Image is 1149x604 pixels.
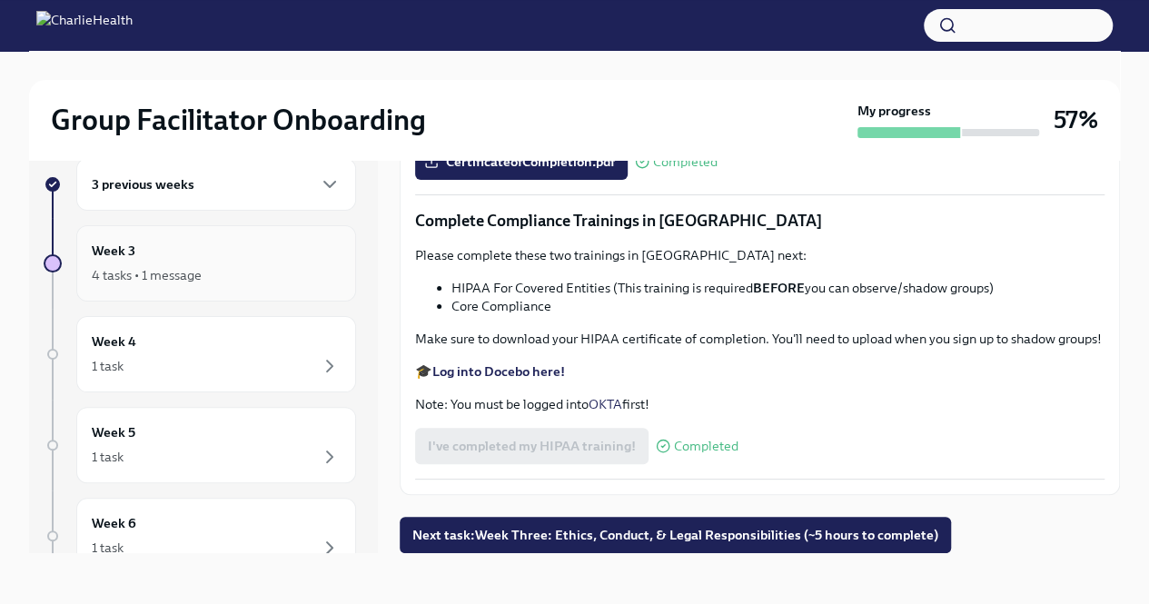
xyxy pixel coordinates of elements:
[589,396,622,412] a: OKTA
[92,241,135,261] h6: Week 3
[92,539,124,557] div: 1 task
[674,440,738,453] span: Completed
[451,279,1104,297] li: HIPAA For Covered Entities (This training is required you can observe/shadow groups)
[1054,104,1098,136] h3: 57%
[451,297,1104,315] li: Core Compliance
[92,513,136,533] h6: Week 6
[44,407,356,483] a: Week 51 task
[415,395,1104,413] p: Note: You must be logged into first!
[415,330,1104,348] p: Make sure to download your HIPAA certificate of completion. You'll need to upload when you sign u...
[92,357,124,375] div: 1 task
[44,225,356,302] a: Week 34 tasks • 1 message
[36,11,133,40] img: CharlieHealth
[415,362,1104,381] p: 🎓
[92,174,194,194] h6: 3 previous weeks
[415,144,628,180] label: CertificateofCompletion.pdf
[92,266,202,284] div: 4 tasks • 1 message
[428,153,615,171] span: CertificateofCompletion.pdf
[92,332,136,352] h6: Week 4
[432,363,565,380] a: Log into Docebo here!
[415,210,1104,232] p: Complete Compliance Trainings in [GEOGRAPHIC_DATA]
[76,158,356,211] div: 3 previous weeks
[51,102,426,138] h2: Group Facilitator Onboarding
[44,316,356,392] a: Week 41 task
[857,102,931,120] strong: My progress
[653,155,718,169] span: Completed
[753,280,805,296] strong: BEFORE
[400,517,951,553] button: Next task:Week Three: Ethics, Conduct, & Legal Responsibilities (~5 hours to complete)
[415,246,1104,264] p: Please complete these two trainings in [GEOGRAPHIC_DATA] next:
[92,422,135,442] h6: Week 5
[412,526,938,544] span: Next task : Week Three: Ethics, Conduct, & Legal Responsibilities (~5 hours to complete)
[44,498,356,574] a: Week 61 task
[92,448,124,466] div: 1 task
